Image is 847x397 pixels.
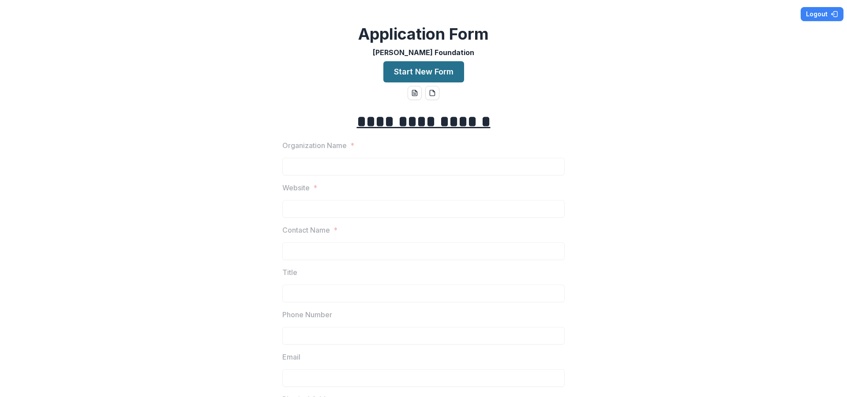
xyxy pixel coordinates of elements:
[383,61,464,82] button: Start New Form
[282,225,330,235] p: Contact Name
[425,86,439,100] button: pdf-download
[408,86,422,100] button: word-download
[282,267,297,278] p: Title
[282,140,347,151] p: Organization Name
[801,7,843,21] button: Logout
[358,25,489,44] h2: Application Form
[282,352,300,362] p: Email
[282,309,332,320] p: Phone Number
[282,182,310,193] p: Website
[373,47,474,58] p: [PERSON_NAME] Foundation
